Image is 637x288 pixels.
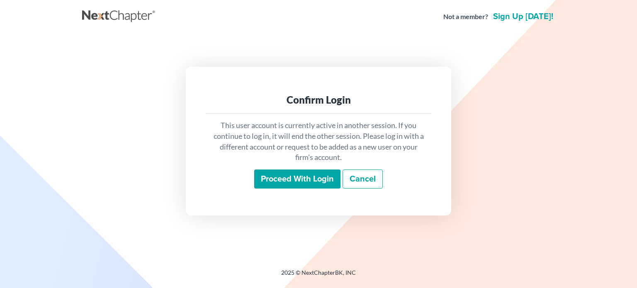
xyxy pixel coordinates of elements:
a: Sign up [DATE]! [491,12,555,21]
div: Confirm Login [212,93,425,106]
a: Cancel [343,169,383,189]
input: Proceed with login [254,169,340,189]
p: This user account is currently active in another session. If you continue to log in, it will end ... [212,120,425,163]
div: 2025 © NextChapterBK, INC [82,269,555,283]
strong: Not a member? [443,12,488,22]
